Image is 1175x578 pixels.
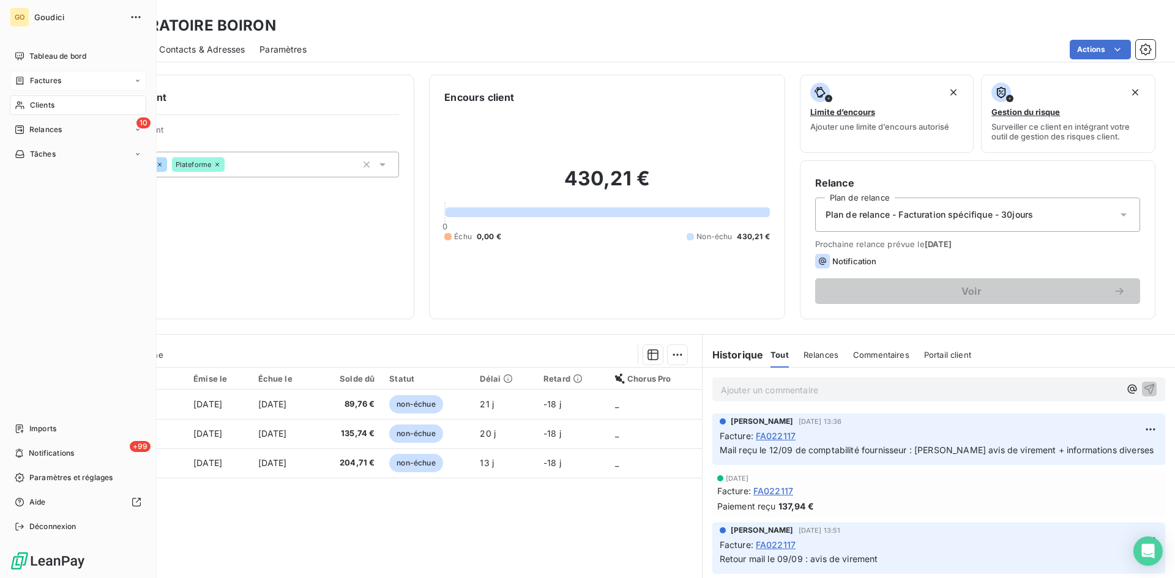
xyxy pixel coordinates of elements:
[799,418,842,425] span: [DATE] 13:36
[176,161,212,168] span: Plateforme
[389,395,442,413] span: non-échue
[136,117,151,128] span: 10
[717,484,751,497] span: Facture :
[29,51,86,62] span: Tableau de bord
[29,521,76,532] span: Déconnexion
[258,428,287,439] span: [DATE]
[10,7,29,27] div: GO
[480,399,494,409] span: 21 j
[810,107,875,117] span: Limite d’encours
[454,231,472,242] span: Échu
[815,176,1140,190] h6: Relance
[826,209,1034,221] span: Plan de relance - Facturation spécifique - 30jours
[480,374,528,383] div: Délai
[159,43,245,56] span: Contacts & Adresses
[323,457,375,469] span: 204,71 €
[29,472,113,483] span: Paramètres et réglages
[615,428,619,439] span: _
[193,428,222,439] span: [DATE]
[615,374,695,383] div: Chorus Pro
[615,399,619,409] span: _
[259,43,307,56] span: Paramètres
[389,454,442,472] span: non-échue
[770,350,789,360] span: Tout
[731,416,794,427] span: [PERSON_NAME]
[10,551,86,571] img: Logo LeanPay
[543,458,561,468] span: -18 j
[615,458,619,468] span: _
[815,278,1140,304] button: Voir
[34,12,122,22] span: Goudici
[258,399,287,409] span: [DATE]
[832,256,877,266] span: Notification
[480,428,496,439] span: 20 j
[720,429,753,442] span: Facture :
[991,107,1060,117] span: Gestion du risque
[804,350,838,360] span: Relances
[720,445,1154,455] span: Mail reçu le 12/09 de comptabilité fournisseur : [PERSON_NAME] avis de virement + informations di...
[193,374,243,383] div: Émise le
[753,484,793,497] span: FA022117
[717,500,776,513] span: Paiement reçu
[30,149,56,160] span: Tâches
[731,525,794,536] span: [PERSON_NAME]
[108,15,276,37] h3: LABORATOIRE BOIRON
[99,125,399,142] span: Propriétés Client
[29,423,56,434] span: Imports
[726,475,749,482] span: [DATE]
[480,458,494,468] span: 13 j
[130,441,151,452] span: +99
[323,398,375,410] span: 89,76 €
[1070,40,1131,59] button: Actions
[193,458,222,468] span: [DATE]
[720,554,878,564] span: Retour mail le 09/09 : avis de virement
[756,538,796,551] span: FA022117
[258,458,287,468] span: [DATE]
[29,448,74,459] span: Notifications
[74,90,399,105] h6: Informations client
[258,374,309,383] div: Échue le
[29,497,46,508] span: Aide
[193,399,222,409] span: [DATE]
[799,527,841,534] span: [DATE] 13:51
[925,239,952,249] span: [DATE]
[703,347,764,362] h6: Historique
[543,399,561,409] span: -18 j
[543,428,561,439] span: -18 j
[10,492,146,512] a: Aide
[444,166,769,203] h2: 430,21 €
[800,75,974,153] button: Limite d’encoursAjouter une limite d’encours autorisé
[444,90,514,105] h6: Encours client
[1133,536,1163,566] div: Open Intercom Messenger
[853,350,909,360] span: Commentaires
[756,429,796,442] span: FA022117
[778,500,814,513] span: 137,94 €
[543,374,600,383] div: Retard
[389,424,442,443] span: non-échue
[477,231,501,242] span: 0,00 €
[30,75,61,86] span: Factures
[323,428,375,440] span: 135,74 €
[30,100,54,111] span: Clients
[389,374,465,383] div: Statut
[924,350,971,360] span: Portail client
[981,75,1155,153] button: Gestion du risqueSurveiller ce client en intégrant votre outil de gestion des risques client.
[815,239,1140,249] span: Prochaine relance prévue le
[737,231,769,242] span: 430,21 €
[830,286,1113,296] span: Voir
[442,221,447,231] span: 0
[720,538,753,551] span: Facture :
[810,122,949,132] span: Ajouter une limite d’encours autorisé
[225,159,234,170] input: Ajouter une valeur
[29,124,62,135] span: Relances
[991,122,1145,141] span: Surveiller ce client en intégrant votre outil de gestion des risques client.
[696,231,732,242] span: Non-échu
[323,374,375,383] div: Solde dû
